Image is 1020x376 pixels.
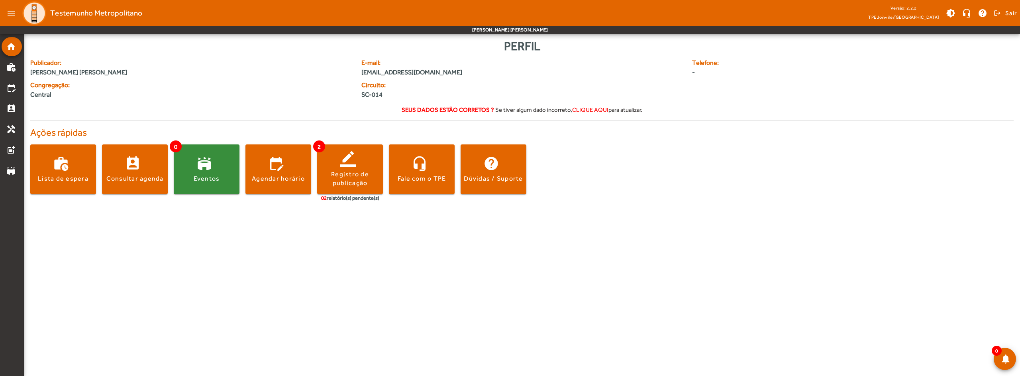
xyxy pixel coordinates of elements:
[6,125,16,134] mat-icon: handyman
[22,1,46,25] img: Logo TPE
[321,194,379,202] div: relatório(s) pendente(s)
[1005,7,1017,19] span: Sair
[102,144,168,194] button: Consultar agenda
[6,42,16,51] mat-icon: home
[361,58,683,68] span: E-mail:
[30,80,352,90] span: Congregação:
[30,68,352,77] span: [PERSON_NAME] [PERSON_NAME]
[30,127,1014,138] h4: Ações rápidas
[361,68,683,77] span: [EMAIL_ADDRESS][DOMAIN_NAME]
[194,174,220,183] div: Eventos
[495,106,642,113] span: Se tiver algum dado incorreto, para atualizar.
[402,106,494,113] strong: Seus dados estão corretos ?
[170,140,182,152] span: 0
[993,7,1017,19] button: Sair
[6,145,16,155] mat-icon: post_add
[361,90,517,99] span: SC-014
[30,90,51,99] span: Central
[992,346,1002,356] span: 0
[30,144,96,194] button: Lista de espera
[50,7,142,19] span: Testemunho Metropolitano
[692,58,931,68] span: Telefone:
[461,144,526,194] button: Dúvidas / Suporte
[389,144,455,194] button: Fale com o TPE
[19,1,142,25] a: Testemunho Metropolitano
[6,83,16,93] mat-icon: edit_calendar
[398,174,446,183] div: Fale com o TPE
[572,106,608,113] span: clique aqui
[868,3,939,13] div: Versão: 2.2.2
[38,174,88,183] div: Lista de espera
[868,13,939,21] span: TPE Joinville/[GEOGRAPHIC_DATA]
[6,166,16,175] mat-icon: stadium
[252,174,305,183] div: Agendar horário
[245,144,311,194] button: Agendar horário
[106,174,164,183] div: Consultar agenda
[30,37,1014,55] div: Perfil
[313,140,325,152] span: 2
[30,58,352,68] span: Publicador:
[321,195,327,201] span: 02
[317,144,383,194] button: Registro de publicação
[361,80,517,90] span: Circuito:
[174,144,239,194] button: Eventos
[464,174,523,183] div: Dúvidas / Suporte
[3,5,19,21] mat-icon: menu
[317,170,383,188] div: Registro de publicação
[692,68,931,77] span: -
[6,62,16,72] mat-icon: work_history
[6,104,16,113] mat-icon: perm_contact_calendar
